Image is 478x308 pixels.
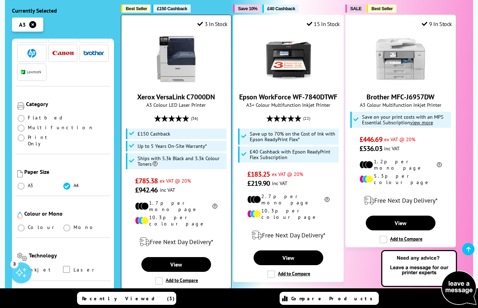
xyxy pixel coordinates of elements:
[303,112,310,125] span: (22)
[24,210,109,217] div: Colour or Mono
[410,119,433,126] u: view more
[24,168,109,175] div: Paper Size
[77,292,176,305] a: Recently Viewed (3)
[121,5,151,13] button: Best Seller
[366,216,435,230] a: View
[380,236,422,243] label: Add to Compare
[374,33,427,85] img: Brother MFC-J6957DW
[138,156,225,167] span: Ships with 5.3k Black and 3.3k Colour Toners
[254,250,323,265] a: View
[21,70,42,74] img: Lexmark
[422,20,452,27] div: 9 In Stock
[28,224,57,230] span: Colour
[138,131,170,137] span: £150 Cashback
[247,208,330,220] li: 10.3p per colour page
[19,67,44,77] button: Lexmark
[135,214,217,227] li: 10.3p per colour page
[11,260,18,268] div: 3
[141,257,211,272] a: View
[359,135,382,144] span: £446.69
[28,124,94,131] span: Multifunction
[27,49,36,58] img: HP
[28,182,34,189] span: A3
[247,170,270,179] span: £183.25
[125,232,228,252] div: modal_delivery
[150,33,203,85] img: Xerox VersaLink C7000DN
[374,80,427,87] a: Brother MFC-J6957DW
[17,253,27,261] img: Technology
[384,145,400,152] span: inc VAT
[345,5,365,13] button: SALE
[349,191,452,210] div: modal_delivery
[239,92,337,101] a: Epson WorkForce WF-7840DTWF
[12,7,114,14] div: Currently Selected
[362,113,444,126] span: Save on your print costs with an MPS Essential Subscription
[237,101,340,108] span: A3+ Colour Multifunction Inkjet Printer
[19,21,26,28] span: A3
[28,114,65,121] span: Flatbed
[359,144,382,153] span: £536.03
[157,6,187,11] span: £150 Cashback
[17,212,23,219] img: Colour or Mono
[126,6,147,11] span: Best Seller
[267,270,310,278] label: Add to Compare
[307,20,340,27] div: 15 In Stock
[262,5,299,13] button: £40 Cashback
[267,6,295,11] span: £40 Cashback
[280,292,379,305] a: Compare Products
[83,51,104,55] img: Brother
[28,266,54,274] span: Inkjet
[233,5,261,13] button: Save 10%
[135,185,158,195] span: £942.46
[137,92,215,101] a: Xerox VersaLink C7000DN
[74,182,80,189] span: A4
[247,179,270,188] span: £219.90
[250,131,337,142] span: Save up to 70% on the Cost of Ink with Epson ReadyPrint Flex*
[19,48,44,58] button: HP
[135,176,158,185] span: £785.38
[17,103,24,110] img: Category
[160,177,191,184] span: ex VAT @ 20%
[74,266,97,274] span: Laser
[150,80,203,87] a: Xerox VersaLink C7000DN
[371,6,393,11] span: Best Seller
[291,295,376,302] span: Compare Products
[50,48,76,58] button: Canon
[247,193,330,206] li: 2.7p per mono page
[380,249,478,307] img: Open Live Chat window
[367,92,434,101] a: Brother MFC-J6957DW
[359,158,442,171] li: 1.2p per mono page
[350,6,362,11] span: SALE
[52,51,74,55] img: Canon
[272,180,287,186] span: inc VAT
[250,149,337,160] span: £40 Cashback with Epson ReadyPrint Flex Subscription
[349,101,452,108] span: A3 Colour Multifunction Inkjet Printer
[238,6,257,11] span: Save 10%
[237,225,340,245] div: modal_delivery
[81,48,107,58] button: Brother
[135,200,217,212] li: 1.7p per mono page
[125,101,228,108] span: A3 Colour LED Laser Printer
[138,143,207,149] span: Up to 5 Years On-Site Warranty*
[160,186,175,193] span: inc VAT
[17,170,23,177] img: Paper Size
[262,80,315,87] a: Epson WorkForce WF-7840DTWF
[384,136,415,143] span: ex VAT @ 20%
[191,112,198,125] span: (36)
[152,5,191,13] button: £150 Cashback
[26,100,109,107] div: Category
[28,134,63,147] span: Print Only
[197,20,228,27] div: 3 In Stock
[29,252,108,259] div: Technology
[74,224,97,230] span: Mono
[82,295,175,302] span: Recently Viewed (3)
[262,33,315,85] img: Epson WorkForce WF-7840DTWF
[272,171,303,177] span: ex VAT @ 20%
[367,5,396,13] button: Best Seller
[155,277,198,285] label: Add to Compare
[359,173,442,185] li: 5.3p per colour page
